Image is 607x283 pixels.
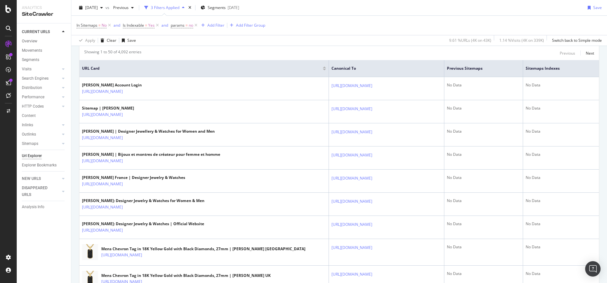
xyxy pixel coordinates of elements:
[526,105,596,111] div: No Data
[447,175,520,181] div: No Data
[449,38,491,43] div: 9.61 % URLs ( 4K on 43K )
[85,38,95,43] div: Apply
[22,29,60,35] a: CURRENT URLS
[77,22,97,28] span: In Sitemaps
[22,185,54,198] div: DISAPPEARED URLS
[22,94,60,101] a: Performance
[171,22,185,28] span: params
[82,135,123,141] a: [URL][DOMAIN_NAME]
[22,162,57,169] div: Explorer Bookmarks
[22,185,60,198] a: DISAPPEARED URLS
[22,112,36,119] div: Content
[447,128,520,134] div: No Data
[82,105,151,111] div: Sitemap | [PERSON_NAME]
[22,175,60,182] a: NEW URLS
[22,84,42,91] div: Distribution
[186,22,188,28] span: =
[111,5,129,10] span: Previous
[22,47,42,54] div: Movements
[82,88,123,95] a: [URL][DOMAIN_NAME]
[331,106,372,112] a: [URL][DOMAIN_NAME]
[549,35,602,46] button: Switch back to Simple mode
[331,221,372,228] a: [URL][DOMAIN_NAME]
[526,271,596,277] div: No Data
[82,175,185,181] div: [PERSON_NAME] France | Designer Jewelry & Watches
[22,47,67,54] a: Movements
[101,252,142,258] a: [URL][DOMAIN_NAME]
[77,3,105,13] button: [DATE]
[161,22,168,28] button: and
[331,198,372,205] a: [URL][DOMAIN_NAME]
[560,50,575,56] div: Previous
[22,57,67,63] a: Segments
[82,128,215,134] div: [PERSON_NAME] | Designer Jewellery & Watches for Women and Men
[22,75,49,82] div: Search Engines
[447,66,511,71] span: Previous Sitemaps
[585,3,602,13] button: Save
[586,49,594,57] button: Next
[447,198,520,204] div: No Data
[236,22,265,28] div: Add Filter Group
[22,84,60,91] a: Distribution
[82,242,98,262] img: main image
[127,38,136,43] div: Save
[199,22,224,29] button: Add Filter
[447,221,520,227] div: No Data
[22,38,37,45] div: Overview
[447,105,520,111] div: No Data
[526,198,596,204] div: No Data
[447,244,520,250] div: No Data
[82,204,123,210] a: [URL][DOMAIN_NAME]
[331,66,432,71] span: Canonical To
[331,152,372,158] a: [URL][DOMAIN_NAME]
[102,21,107,30] span: No
[105,5,111,10] span: vs
[113,22,120,28] button: and
[526,66,587,71] span: Sitemaps Indexes
[526,82,596,88] div: No Data
[77,35,95,46] button: Apply
[123,22,144,28] span: Is Indexable
[560,49,575,57] button: Previous
[526,175,596,181] div: No Data
[22,153,42,159] div: Url Explorer
[98,22,101,28] span: =
[22,112,67,119] a: Content
[119,35,136,46] button: Save
[526,128,596,134] div: No Data
[22,57,39,63] div: Segments
[331,83,372,89] a: [URL][DOMAIN_NAME]
[82,198,204,204] div: [PERSON_NAME]: Designer Jewelry & Watches for Women & Men
[98,35,116,46] button: Clear
[22,140,60,147] a: Sitemaps
[331,271,372,278] a: [URL][DOMAIN_NAME]
[189,21,193,30] span: no
[22,75,60,82] a: Search Engines
[187,4,193,11] div: times
[447,152,520,157] div: No Data
[22,204,44,210] div: Analysis Info
[331,175,372,181] a: [URL][DOMAIN_NAME]
[22,29,50,35] div: CURRENT URLS
[82,82,151,88] div: [PERSON_NAME] Account Login
[22,5,66,11] div: Analytics
[22,11,66,18] div: SiteCrawler
[82,181,123,187] a: [URL][DOMAIN_NAME]
[145,22,147,28] span: =
[22,131,60,138] a: Outlinks
[447,271,520,277] div: No Data
[82,158,123,164] a: [URL][DOMAIN_NAME]
[22,38,67,45] a: Overview
[101,273,271,279] div: Mens Chevron Tag in 18K Yellow Gold with Black Diamonds, 27mm | [PERSON_NAME] UK
[499,38,544,43] div: 1.14 % Visits ( 4K on 339K )
[447,82,520,88] div: No Data
[207,22,224,28] div: Add Filter
[585,261,601,277] div: Open Intercom Messenger
[22,103,44,110] div: HTTP Codes
[22,162,67,169] a: Explorer Bookmarks
[82,66,321,71] span: URL Card
[148,21,155,30] span: Yes
[331,129,372,135] a: [URL][DOMAIN_NAME]
[111,3,136,13] button: Previous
